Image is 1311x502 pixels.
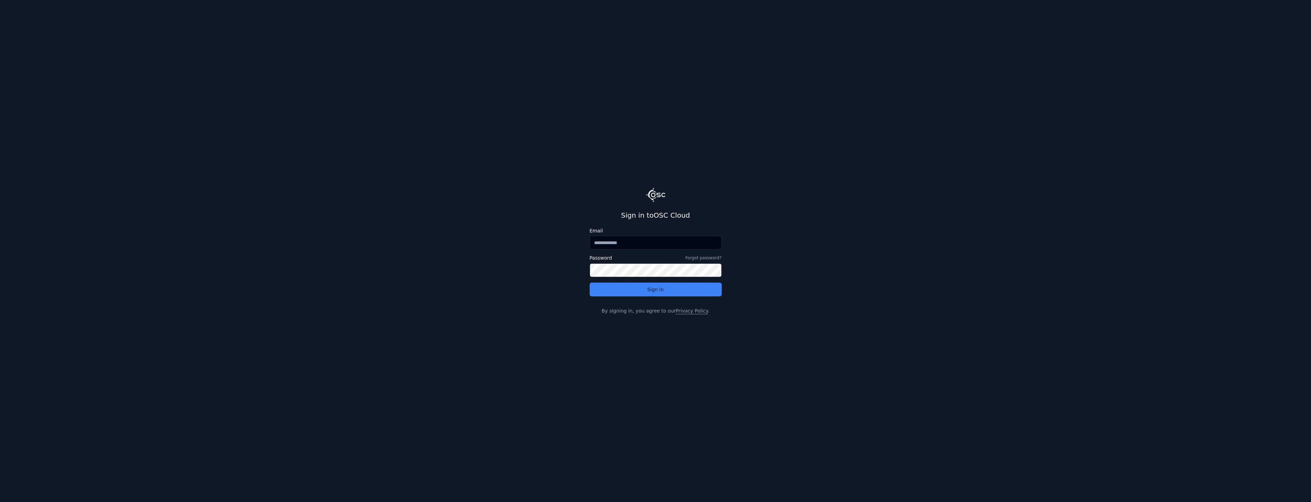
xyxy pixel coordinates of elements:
h2: Sign in to OSC Cloud [590,210,722,220]
p: By signing in, you agree to our . [590,307,722,314]
a: Forgot password? [685,255,721,261]
label: Password [590,255,612,260]
label: Email [590,228,722,233]
button: Sign in [590,283,722,296]
img: Logo [646,188,665,202]
a: Privacy Policy [676,308,708,314]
